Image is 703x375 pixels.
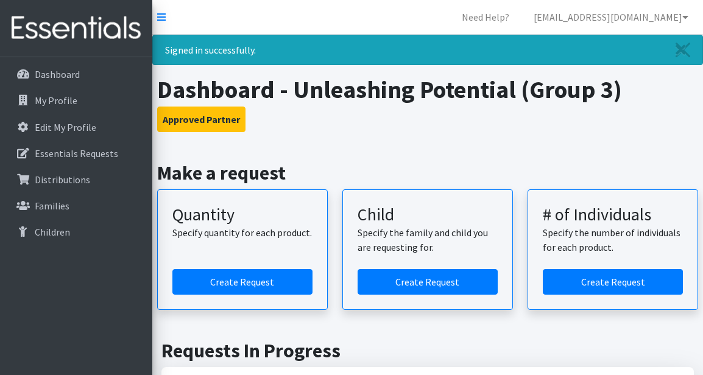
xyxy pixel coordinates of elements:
[35,226,70,238] p: Children
[161,339,694,362] h2: Requests In Progress
[543,205,683,225] h3: # of Individuals
[5,8,147,49] img: HumanEssentials
[5,88,147,113] a: My Profile
[543,269,683,295] a: Create a request by number of individuals
[5,194,147,218] a: Families
[157,75,699,104] h1: Dashboard - Unleashing Potential (Group 3)
[157,107,246,132] button: Approved Partner
[152,35,703,65] div: Signed in successfully.
[157,161,699,184] h2: Make a request
[5,115,147,139] a: Edit My Profile
[172,269,313,295] a: Create a request by quantity
[5,167,147,192] a: Distributions
[35,200,69,212] p: Families
[35,173,90,186] p: Distributions
[452,5,519,29] a: Need Help?
[35,147,118,159] p: Essentials Requests
[524,5,698,29] a: [EMAIL_ADDRESS][DOMAIN_NAME]
[543,225,683,254] p: Specify the number of individuals for each product.
[663,35,702,65] a: Close
[172,225,313,240] p: Specify quantity for each product.
[5,141,147,166] a: Essentials Requests
[5,220,147,244] a: Children
[172,205,313,225] h3: Quantity
[35,68,80,80] p: Dashboard
[358,205,498,225] h3: Child
[358,269,498,295] a: Create a request for a child or family
[35,94,77,107] p: My Profile
[35,121,96,133] p: Edit My Profile
[358,225,498,254] p: Specify the family and child you are requesting for.
[5,62,147,86] a: Dashboard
